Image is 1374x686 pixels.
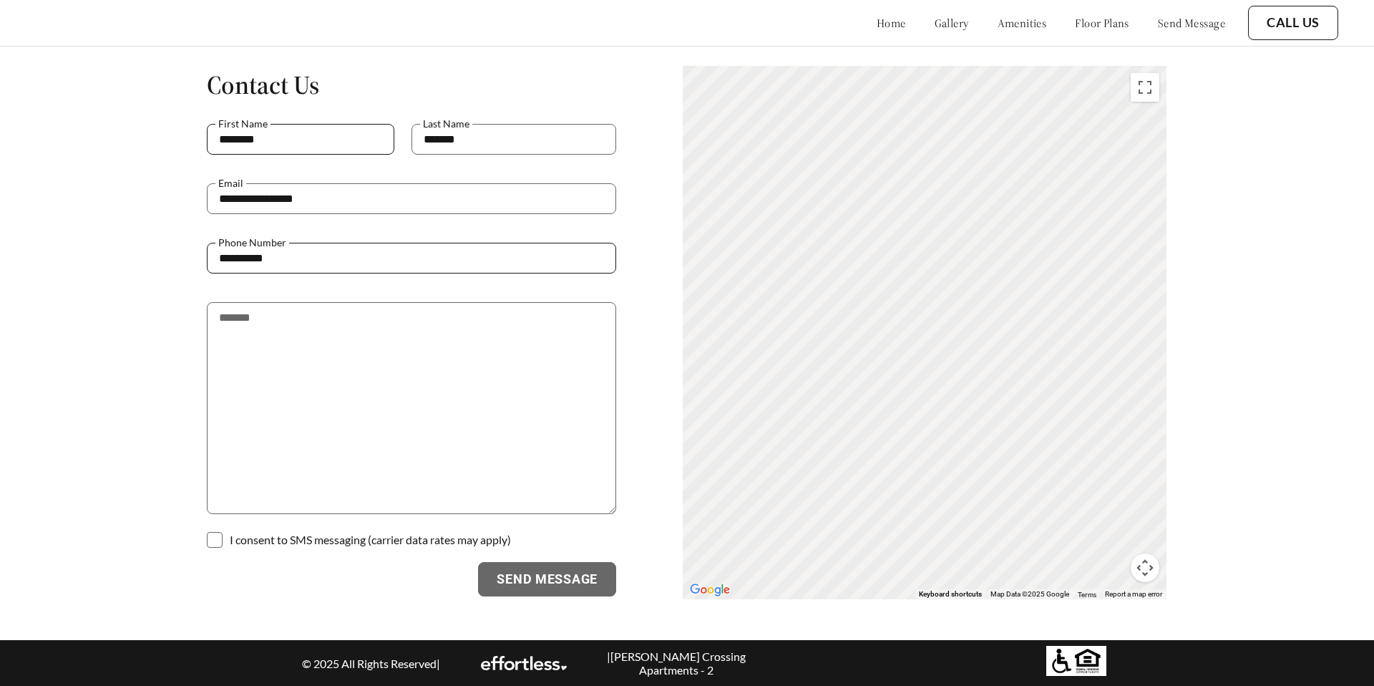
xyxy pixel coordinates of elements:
[877,16,906,30] a: home
[1131,554,1159,582] button: Map camera controls
[998,16,1047,30] a: amenities
[207,69,616,101] h1: Contact Us
[1046,646,1106,676] img: Equal housing logo
[919,589,982,599] button: Keyboard shortcuts
[1267,15,1320,31] a: Call Us
[1248,6,1338,40] button: Call Us
[1158,16,1225,30] a: send message
[686,581,734,599] a: Open this area in Google Maps (opens a new window)
[295,657,447,670] p: © 2025 All Rights Reserved |
[1078,590,1096,599] a: Terms (opens in new tab)
[1131,73,1159,102] button: Toggle fullscreen view
[481,656,567,670] img: EA Logo
[600,649,752,677] p: | [PERSON_NAME] Crossing Apartments - 2
[935,16,969,30] a: gallery
[478,562,616,596] button: Send Message
[990,590,1069,598] span: Map Data ©2025 Google
[1075,16,1129,30] a: floor plans
[686,581,734,599] img: Google
[1105,590,1162,598] a: Report a map error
